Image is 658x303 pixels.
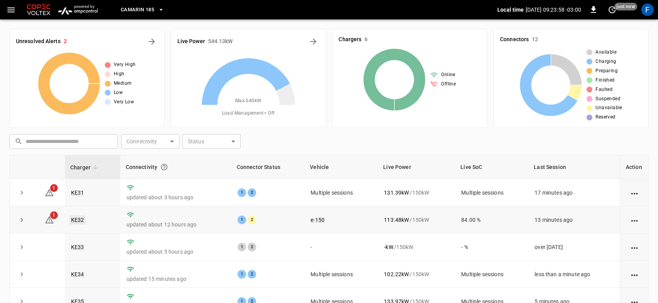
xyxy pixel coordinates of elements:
p: 102.22 kW [384,270,409,278]
span: Suspended [595,95,620,103]
p: updated about 12 hours ago [127,221,225,228]
div: 1 [238,270,246,279]
h6: 6 [365,35,368,44]
h6: Unresolved Alerts [16,37,61,46]
span: Very High [114,61,136,69]
p: 131.39 kW [384,189,409,197]
span: Load Management = Off [222,110,275,117]
div: 2 [248,243,256,251]
div: Connectivity [126,160,226,174]
th: Live Power [378,155,455,179]
span: Reserved [595,113,615,121]
span: Unavailable [595,104,622,112]
span: Charging [595,58,616,66]
p: 113.48 kW [384,216,409,224]
div: / 150 kW [384,243,449,251]
button: Connection between the charger and our software. [157,160,171,174]
a: e-150 [311,217,325,223]
th: Vehicle [304,155,378,179]
button: Camarin 185 [118,2,167,17]
div: 1 [238,216,246,224]
td: Multiple sessions [304,179,378,206]
span: 1 [50,211,58,219]
a: KE32 [69,215,86,225]
td: - % [455,233,528,261]
td: Multiple sessions [455,179,528,206]
div: / 150 kW [384,216,449,224]
td: Multiple sessions [455,261,528,288]
img: ampcontrol.io logo [55,2,101,17]
button: expand row [16,241,28,253]
a: KE31 [71,190,84,196]
th: Action [620,155,648,179]
span: Online [441,71,455,79]
h6: 2 [64,37,67,46]
span: Finished [595,77,615,84]
span: Preparing [595,67,618,75]
img: Customer Logo [25,2,52,17]
td: over [DATE] [528,233,620,261]
td: less than a minute ago [528,261,620,288]
div: action cell options [630,216,639,224]
h6: 12 [532,35,538,44]
a: 1 [45,216,54,222]
div: action cell options [630,270,639,278]
span: 1 [50,184,58,192]
p: updated about 5 hours ago [127,248,225,256]
span: Faulted [595,86,613,94]
p: updated about 3 hours ago [127,193,225,201]
th: Connector Status [231,155,305,179]
span: Charger [70,163,101,172]
div: action cell options [630,189,639,197]
div: / 150 kW [384,270,449,278]
span: Camarin 185 [121,5,154,14]
button: All Alerts [146,35,158,48]
td: 84.00 % [455,206,528,233]
td: - [304,233,378,261]
div: 1 [238,243,246,251]
div: 2 [248,188,256,197]
p: updated 15 minutes ago [127,275,225,283]
span: Offline [441,80,456,88]
button: expand row [16,268,28,280]
span: Available [595,49,616,56]
h6: Connectors [500,35,529,44]
div: 2 [248,270,256,279]
a: KE34 [71,271,84,277]
p: Local time [497,6,524,14]
th: Live SoC [455,155,528,179]
div: / 150 kW [384,189,449,197]
div: action cell options [630,243,639,251]
td: 17 minutes ago [528,179,620,206]
h6: Live Power [177,37,205,46]
h6: Chargers [339,35,362,44]
span: Very Low [114,98,134,106]
div: 1 [238,188,246,197]
button: set refresh interval [606,3,618,16]
td: 13 minutes ago [528,206,620,233]
p: - kW [384,243,393,251]
th: Last Session [528,155,620,179]
span: Medium [114,80,132,87]
button: expand row [16,187,28,199]
span: Max. 640 kW [235,97,262,105]
button: expand row [16,214,28,226]
span: Low [114,89,123,97]
div: profile-icon [641,3,654,16]
h6: 544.13 kW [208,37,233,46]
p: [DATE] 09:23:58 -03:00 [526,6,581,14]
span: just now [615,3,637,10]
button: Energy Overview [307,35,319,48]
span: High [114,70,125,78]
div: 2 [248,216,256,224]
td: Multiple sessions [304,261,378,288]
a: 1 [45,189,54,195]
a: KE33 [71,244,84,250]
